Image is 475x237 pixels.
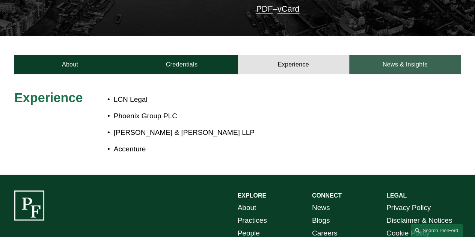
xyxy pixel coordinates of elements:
a: vCard [277,4,299,14]
p: Phoenix Group PLC [114,110,405,122]
p: Accenture [114,143,405,155]
a: About [238,201,256,214]
a: Blogs [312,214,330,227]
strong: CONNECT [312,192,342,199]
a: Search this site [410,224,463,237]
a: Practices [238,214,267,227]
a: About [14,55,126,74]
a: Privacy Policy [386,201,431,214]
a: News [312,201,330,214]
p: [PERSON_NAME] & [PERSON_NAME] LLP [114,126,405,139]
a: Disclaimer & Notices [386,214,452,227]
a: Credentials [126,55,237,74]
a: Experience [238,55,349,74]
a: News & Insights [349,55,461,74]
a: PDF [256,4,273,14]
p: LCN Legal [114,93,405,106]
strong: EXPLORE [238,192,266,199]
span: Experience [14,91,83,105]
strong: LEGAL [386,192,407,199]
